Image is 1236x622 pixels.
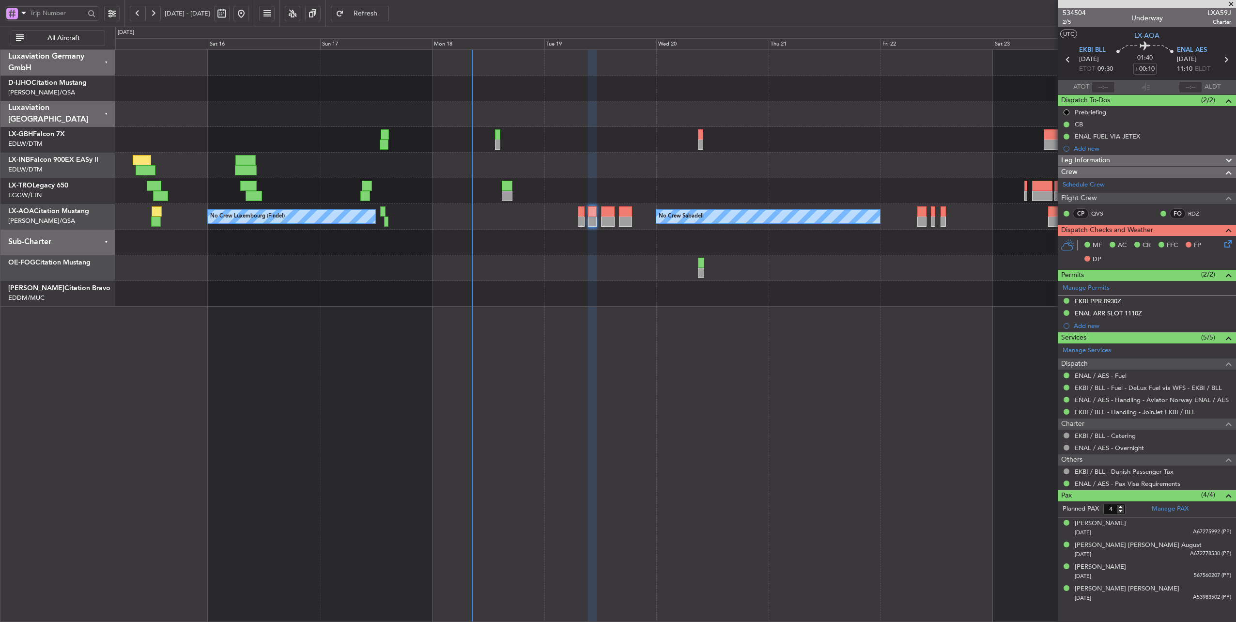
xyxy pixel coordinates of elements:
div: Wed 20 [656,38,768,50]
span: Pax [1061,490,1072,501]
span: LX-INB [8,156,30,163]
a: EKBI / BLL - Danish Passenger Tax [1075,467,1174,476]
span: Refresh [346,10,386,17]
div: [PERSON_NAME] [1075,562,1126,572]
a: D-IJHOCitation Mustang [8,79,87,86]
span: Flight Crew [1061,193,1097,204]
span: Leg Information [1061,155,1110,166]
div: ENAL ARR SLOT 1110Z [1075,309,1142,317]
span: LX-GBH [8,131,33,138]
div: Add new [1074,322,1231,330]
span: ALDT [1205,82,1221,92]
a: LX-GBHFalcon 7X [8,131,65,138]
span: LX-AOA [1134,31,1159,41]
div: [DATE] [118,29,134,37]
div: Prebriefing [1075,108,1106,116]
a: EDDM/MUC [8,294,45,302]
div: [PERSON_NAME] [PERSON_NAME] August [1075,541,1202,550]
a: EDLW/DTM [8,140,43,148]
div: Add new [1074,144,1231,153]
a: ENAL / AES - Handling - Aviator Norway ENAL / AES [1075,396,1229,404]
div: CB [1075,120,1083,128]
div: Mon 18 [432,38,544,50]
span: [DATE] [1075,551,1091,558]
span: Services [1061,332,1086,343]
div: EKBI PPR 0930Z [1075,297,1121,305]
a: Manage Permits [1063,283,1110,293]
span: OE-FOG [8,259,35,266]
span: LXA59J [1207,8,1231,18]
a: ENAL / AES - Pax Visa Requirements [1075,480,1180,488]
span: A53983502 (PP) [1193,593,1231,602]
div: ENAL FUEL VIA JETEX [1075,132,1140,140]
span: [DATE] [1075,594,1091,602]
span: Dispatch [1061,358,1088,370]
a: RDZ [1188,209,1210,218]
a: OE-FOGCitation Mustang [8,259,91,266]
div: [PERSON_NAME] [PERSON_NAME] [1075,584,1179,594]
span: A67275992 (PP) [1193,528,1231,536]
a: ENAL / AES - Overnight [1075,444,1144,452]
span: FFC [1167,241,1178,250]
span: Permits [1061,270,1084,281]
span: MF [1093,241,1102,250]
div: Fri 22 [881,38,992,50]
div: Sat 23 [993,38,1105,50]
span: [PERSON_NAME] [8,285,64,292]
span: (5/5) [1201,332,1215,342]
span: (2/2) [1201,269,1215,280]
div: CP [1073,208,1089,219]
a: Manage PAX [1152,504,1189,514]
span: (2/2) [1201,95,1215,105]
input: --:-- [1092,81,1115,93]
span: Charter [1207,18,1231,26]
a: LX-INBFalcon 900EX EASy II [8,156,98,163]
span: Crew [1061,167,1078,178]
span: D-IJHO [8,79,31,86]
div: Sat 16 [208,38,320,50]
a: [PERSON_NAME]/QSA [8,88,75,97]
a: EDLW/DTM [8,165,43,174]
span: 534504 [1063,8,1086,18]
span: A672778530 (PP) [1190,550,1231,558]
button: Refresh [331,6,389,21]
a: Schedule Crew [1063,180,1105,190]
a: EKBI / BLL - Handling - JoinJet EKBI / BLL [1075,408,1195,416]
span: 567560207 (PP) [1194,572,1231,580]
span: 09:30 [1097,64,1113,74]
span: All Aircraft [26,35,102,42]
a: [PERSON_NAME]Citation Bravo [8,285,110,292]
span: [DATE] [1177,55,1197,64]
div: Fri 15 [96,38,208,50]
a: [PERSON_NAME]/QSA [8,217,75,225]
div: Sun 17 [320,38,432,50]
span: EKBI BLL [1079,46,1106,55]
span: ELDT [1195,64,1210,74]
div: No Crew Luxembourg (Findel) [210,209,285,224]
div: Thu 21 [769,38,881,50]
span: Dispatch To-Dos [1061,95,1110,106]
span: [DATE] - [DATE] [165,9,210,18]
div: Tue 19 [544,38,656,50]
span: ATOT [1073,82,1089,92]
a: QVS [1091,209,1113,218]
span: 01:40 [1137,53,1153,63]
a: EKBI / BLL - Catering [1075,432,1136,440]
div: [PERSON_NAME] [1075,519,1126,529]
span: ETOT [1079,64,1095,74]
button: UTC [1060,30,1077,38]
span: [DATE] [1075,529,1091,536]
span: 11:10 [1177,64,1192,74]
div: No Crew Sabadell [659,209,704,224]
span: LX-AOA [8,208,34,215]
span: [DATE] [1075,573,1091,580]
a: LX-TROLegacy 650 [8,182,68,189]
button: All Aircraft [11,31,105,46]
span: LX-TRO [8,182,32,189]
span: ENAL AES [1177,46,1207,55]
input: Trip Number [30,6,85,20]
span: CR [1143,241,1151,250]
a: EGGW/LTN [8,191,42,200]
a: LX-AOACitation Mustang [8,208,89,215]
label: Planned PAX [1063,504,1099,514]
